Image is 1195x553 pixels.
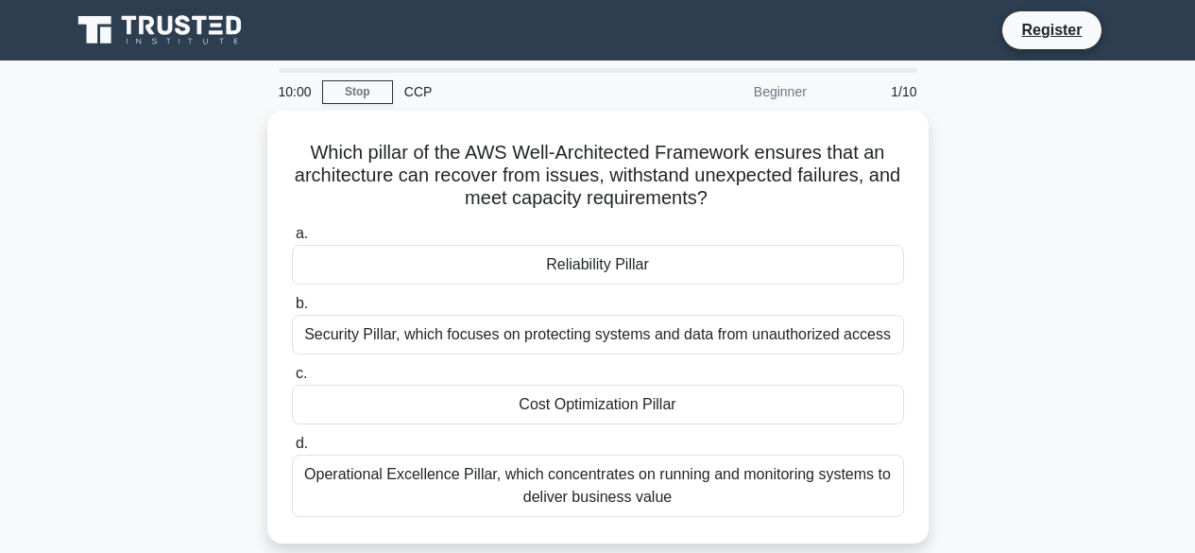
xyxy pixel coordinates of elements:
[653,73,818,111] div: Beginner
[292,385,904,424] div: Cost Optimization Pillar
[818,73,929,111] div: 1/10
[393,73,653,111] div: CCP
[296,435,308,451] span: d.
[322,80,393,104] a: Stop
[292,315,904,354] div: Security Pillar, which focuses on protecting systems and data from unauthorized access
[292,245,904,285] div: Reliability Pillar
[296,295,308,311] span: b.
[1010,18,1093,42] a: Register
[292,455,904,517] div: Operational Excellence Pillar, which concentrates on running and monitoring systems to deliver bu...
[296,225,308,241] span: a.
[290,141,906,211] h5: Which pillar of the AWS Well-Architected Framework ensures that an architecture can recover from ...
[267,73,322,111] div: 10:00
[296,365,307,381] span: c.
